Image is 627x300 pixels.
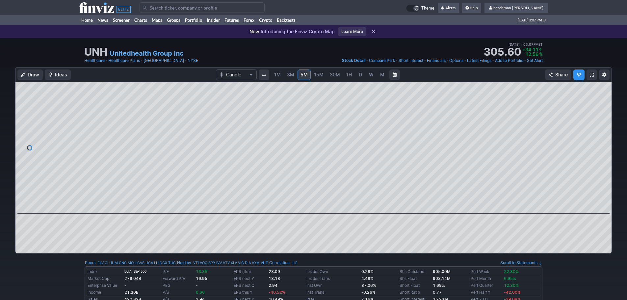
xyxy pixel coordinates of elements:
a: Screener [111,15,132,25]
b: - [196,283,198,288]
td: P/E [161,268,195,275]
strong: 305.60 [483,47,521,57]
a: VIG [238,259,244,266]
a: Futures [222,15,241,25]
a: NYSE [188,57,198,64]
a: 15M [311,69,327,80]
a: Stock Detail [342,57,365,64]
td: Insider Own [305,268,360,275]
a: HUM [109,259,118,266]
b: 87.06% [361,283,376,288]
span: 1H [346,72,352,77]
a: IVV [216,259,222,266]
span: +34.11 [522,47,538,52]
span: Latest Filings [467,58,491,63]
a: 1.69% [433,283,445,288]
a: 1H [343,69,355,80]
a: Options [449,57,463,64]
b: 0.28% [361,269,374,274]
a: News [95,15,111,25]
a: Add to Portfolio [495,57,523,64]
b: 18.18 [269,276,280,281]
span: [DATE] 3:07 PM ET [518,15,547,25]
td: PEG [161,282,195,289]
span: -42.00% [504,290,521,295]
span: • [141,57,143,64]
div: : [85,259,176,266]
button: Chart Type [216,69,257,80]
a: CNC [119,259,127,266]
td: Perf Month [469,275,503,282]
b: 279.04B [124,276,141,281]
a: VOO [200,259,207,266]
span: 30M [330,72,340,77]
a: 3M [284,69,297,80]
span: • [524,57,526,64]
td: Shs Outstand [398,268,431,275]
b: 23.09 [269,269,280,274]
a: THC [168,259,176,266]
b: 16.95 [196,276,207,281]
a: LH [154,259,159,266]
a: 1M [271,69,284,80]
a: 30M [327,69,343,80]
a: Financials [427,57,446,64]
a: D [355,69,366,80]
td: Perf Quarter [469,282,503,289]
td: Inst Own [305,282,360,289]
a: HCA [145,259,153,266]
a: Home [79,15,95,25]
a: 0.77 [433,290,442,295]
a: Insider [204,15,222,25]
a: berchman.[PERSON_NAME] [484,3,548,13]
td: Index [86,268,123,275]
button: Interval [259,69,269,80]
a: ELV [97,259,104,266]
a: Scroll to Statements [500,260,542,265]
a: Compare Perf. [369,57,395,64]
span: • [464,57,466,64]
h1: UNH [84,47,108,57]
b: 4.48% [361,276,374,281]
a: Peers [85,260,95,265]
span: Stock Detail [342,58,365,63]
span: -40.52% [269,290,285,295]
span: Ideas [55,71,67,78]
td: Perf Half Y [469,289,503,296]
p: Introducing the Finviz Crypto Map [249,28,335,35]
span: • [366,57,368,64]
a: Unitedhealth Group Inc [110,49,184,58]
a: VTI [193,259,199,266]
button: Share [545,69,571,80]
td: EPS next Q [232,282,267,289]
a: CI [105,259,108,266]
span: Theme [421,5,434,12]
span: 12.56 [525,51,538,57]
button: Ideas [45,69,71,80]
td: EPS next Y [232,275,267,282]
span: • [521,42,522,46]
button: Draw [17,69,43,80]
a: 5M [298,69,311,80]
td: Market Cap [86,275,123,282]
a: Help [462,3,481,13]
span: [DATE] 03:07PM ET [509,41,543,47]
a: [GEOGRAPHIC_DATA] [144,57,184,64]
span: Compare Perf. [369,58,395,63]
span: 3M [287,72,294,77]
a: Crypto [257,15,274,25]
td: P/S [161,289,195,296]
a: DIA [245,259,251,266]
div: | : [176,259,268,266]
td: Shs Float [398,275,431,282]
a: W [366,69,377,80]
span: 6.95% [504,276,516,281]
b: -0.26% [361,290,376,295]
a: Set Alert [527,57,543,64]
span: 5M [300,72,308,77]
span: New: [249,29,261,34]
span: D [359,72,362,77]
td: Income [86,289,123,296]
a: Backtests [274,15,298,25]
